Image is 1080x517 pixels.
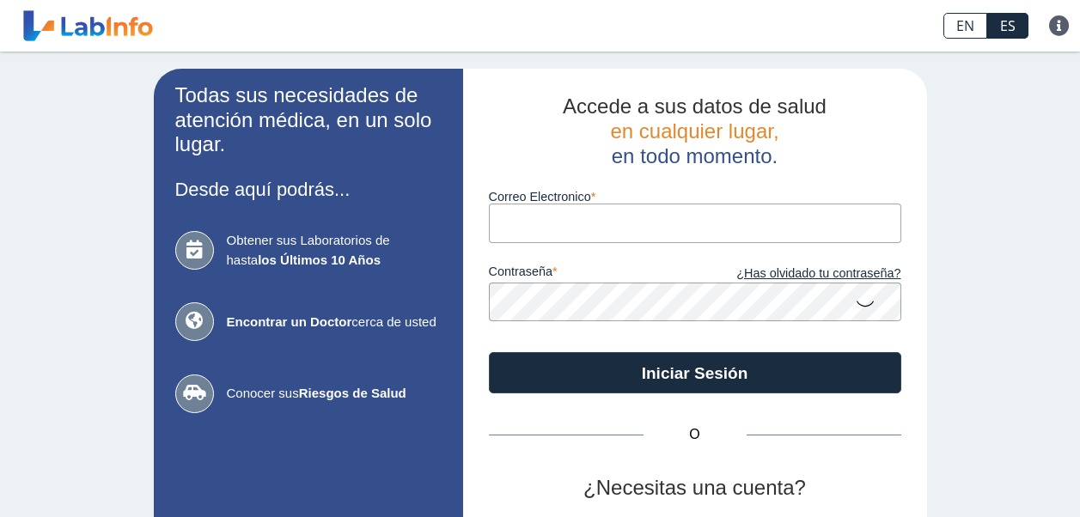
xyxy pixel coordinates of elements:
b: los Últimos 10 Años [258,252,381,267]
span: Obtener sus Laboratorios de hasta [227,231,442,270]
label: contraseña [489,265,695,283]
span: Accede a sus datos de salud [563,94,827,118]
button: Iniciar Sesión [489,352,901,393]
a: ES [987,13,1028,39]
span: en cualquier lugar, [610,119,778,143]
h2: Todas sus necesidades de atención médica, en un solo lugar. [175,83,442,157]
h3: Desde aquí podrás... [175,179,442,200]
span: O [644,424,747,445]
a: EN [943,13,987,39]
b: Riesgos de Salud [299,386,406,400]
span: en todo momento. [612,144,778,167]
h2: ¿Necesitas una cuenta? [489,476,901,501]
label: Correo Electronico [489,190,901,204]
b: Encontrar un Doctor [227,314,352,329]
a: ¿Has olvidado tu contraseña? [695,265,901,283]
span: Conocer sus [227,384,442,404]
span: cerca de usted [227,313,442,332]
